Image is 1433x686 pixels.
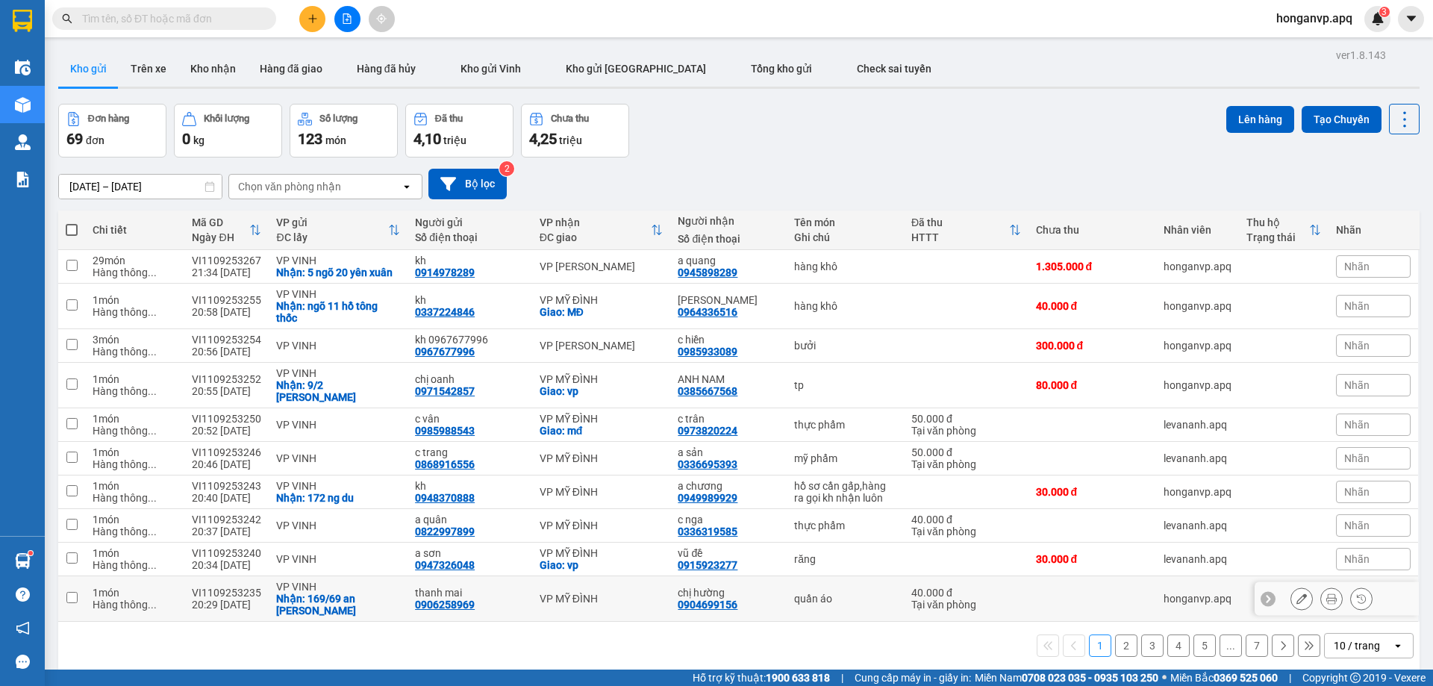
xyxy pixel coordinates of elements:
[678,547,779,559] div: vũ đề
[148,526,157,537] span: ...
[1344,379,1370,391] span: Nhãn
[413,130,441,148] span: 4,10
[566,63,706,75] span: Kho gửi [GEOGRAPHIC_DATA]
[59,175,222,199] input: Select a date range.
[794,261,896,272] div: hàng khô
[16,621,30,635] span: notification
[540,294,664,306] div: VP MỸ ĐÌNH
[911,216,1009,228] div: Đã thu
[1115,634,1137,657] button: 2
[975,670,1158,686] span: Miền Nam
[276,340,400,352] div: VP VINH
[334,6,360,32] button: file-add
[276,492,400,504] div: Nhận: 172 ng du
[174,104,282,158] button: Khối lượng0kg
[1089,634,1111,657] button: 1
[82,10,258,27] input: Tìm tên, số ĐT hoặc mã đơn
[298,130,322,148] span: 123
[16,587,30,602] span: question-circle
[276,593,400,617] div: Nhận: 169/69 an dương vương
[93,559,177,571] div: Hàng thông thường
[16,655,30,669] span: message
[540,559,664,571] div: Giao: vp
[911,526,1021,537] div: Tại văn phòng
[794,593,896,605] div: quần áo
[192,599,261,611] div: 20:29 [DATE]
[299,6,325,32] button: plus
[855,670,971,686] span: Cung cấp máy in - giấy in:
[93,458,177,470] div: Hàng thông thường
[1336,47,1386,63] div: ver 1.8.143
[93,385,177,397] div: Hàng thông thường
[1036,553,1149,565] div: 30.000 đ
[678,233,779,245] div: Số điện thoại
[276,231,388,243] div: ĐC lấy
[415,306,475,318] div: 0337224846
[794,340,896,352] div: bưởi
[1141,634,1164,657] button: 3
[93,587,177,599] div: 1 món
[93,413,177,425] div: 1 món
[1022,672,1158,684] strong: 0708 023 035 - 0935 103 250
[794,480,896,504] div: hồ sơ cần gấp,hàng ra gọi kh nhận luôn
[443,134,466,146] span: triệu
[1164,419,1231,431] div: levananh.apq
[540,385,664,397] div: Giao: vp
[192,587,261,599] div: VI1109253235
[192,526,261,537] div: 20:37 [DATE]
[1336,224,1411,236] div: Nhãn
[415,492,475,504] div: 0948370888
[911,425,1021,437] div: Tại văn phòng
[540,231,652,243] div: ĐC giao
[93,373,177,385] div: 1 món
[678,385,737,397] div: 0385667568
[540,340,664,352] div: VP [PERSON_NAME]
[15,134,31,150] img: warehouse-icon
[415,458,475,470] div: 0868916556
[794,231,896,243] div: Ghi chú
[148,266,157,278] span: ...
[1167,634,1190,657] button: 4
[1246,231,1309,243] div: Trạng thái
[1036,224,1149,236] div: Chưa thu
[1344,520,1370,531] span: Nhãn
[276,581,400,593] div: VP VINH
[499,161,514,176] sup: 2
[415,231,525,243] div: Số điện thoại
[1264,9,1364,28] span: honganvp.apq
[678,215,779,227] div: Người nhận
[415,599,475,611] div: 0906258969
[678,559,737,571] div: 0915923277
[1290,587,1313,610] div: Sửa đơn hàng
[678,373,779,385] div: ANH NAM
[415,587,525,599] div: thanh mai
[88,113,129,124] div: Đơn hàng
[1344,553,1370,565] span: Nhãn
[794,452,896,464] div: mỹ phẩm
[276,520,400,531] div: VP VINH
[678,492,737,504] div: 0949989929
[1162,675,1167,681] span: ⚪️
[540,486,664,498] div: VP MỸ ĐÌNH
[66,130,83,148] span: 69
[415,385,475,397] div: 0971542857
[551,113,589,124] div: Chưa thu
[678,306,737,318] div: 0964336516
[1246,216,1309,228] div: Thu hộ
[1164,452,1231,464] div: levananh.apq
[342,13,352,24] span: file-add
[911,413,1021,425] div: 50.000 đ
[192,559,261,571] div: 20:34 [DATE]
[415,216,525,228] div: Người gửi
[93,514,177,526] div: 1 món
[269,211,408,250] th: Toggle SortBy
[415,255,525,266] div: kh
[1344,486,1370,498] span: Nhãn
[540,425,664,437] div: Giao: mđ
[93,425,177,437] div: Hàng thông thường
[192,458,261,470] div: 20:46 [DATE]
[1405,12,1418,25] span: caret-down
[192,216,249,228] div: Mã GD
[148,306,157,318] span: ...
[93,492,177,504] div: Hàng thông thường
